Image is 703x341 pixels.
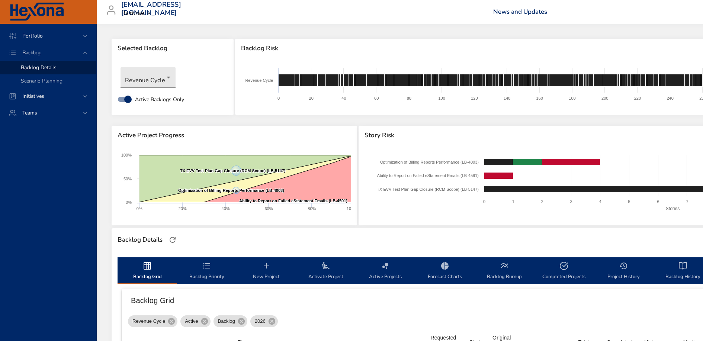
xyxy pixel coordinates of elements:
span: New Project [241,261,292,281]
text: 160 [536,96,543,100]
text: 100% [121,153,132,157]
text: 40% [222,206,230,211]
text: 80% [308,206,316,211]
div: Active [180,315,210,327]
text: 180 [569,96,575,100]
text: 40 [341,96,346,100]
img: Hexona [9,3,65,21]
span: Backlog Grid [122,261,173,281]
div: Revenue Cycle [128,315,177,327]
span: Active [180,318,202,325]
span: Teams [16,109,43,116]
text: 0 [277,96,280,100]
text: 5 [628,199,630,204]
text: 60 [374,96,379,100]
text: TX EVV Test Plan Gap Closure (RCM Scope) (LB-5147) [377,187,479,192]
text: 100% [347,206,357,211]
span: Backlog Details [21,64,57,71]
text: Ability to Report on Failed eStatement Emails (LB-4591) [377,173,479,178]
span: Selected Backlog [118,45,228,52]
span: Backlog [16,49,46,56]
text: 0% [137,206,142,211]
text: 80 [407,96,411,100]
span: Active Backlogs Only [135,96,184,103]
text: 60% [264,206,273,211]
text: 20 [309,96,314,100]
text: 4 [599,199,601,204]
span: Revenue Cycle [128,318,170,325]
text: Stories [666,206,680,211]
text: Ability to Report on Failed eStatement Emails (LB-4591) [239,199,347,203]
div: Backlog Details [115,234,165,246]
text: 6 [657,199,659,204]
span: Initiatives [16,93,50,100]
text: 0 [483,199,485,204]
span: Scenario Planning [21,77,62,84]
text: 2 [541,199,543,204]
text: 200 [601,96,608,100]
text: 220 [634,96,641,100]
text: 7 [686,199,688,204]
span: Active Projects [360,261,411,281]
text: Revenue Cycle [245,78,273,83]
div: 2026 [250,315,278,327]
text: 100 [438,96,445,100]
span: Completed Projects [539,261,589,281]
span: Portfolio [16,32,49,39]
text: TX EVV Test Plan Gap Closure (RCM Scope) (LB-5147) [180,168,286,173]
span: Backlog Burnup [479,261,530,281]
span: Backlog Priority [182,261,232,281]
text: Optimization of Billing Reports Performance (LB-4003) [380,160,479,164]
button: Refresh Page [167,234,178,245]
text: 240 [667,96,674,100]
div: Backlog [214,315,247,327]
span: Forecast Charts [420,261,470,281]
text: 0% [126,200,132,205]
text: 20% [179,206,187,211]
span: Project History [598,261,649,281]
div: Raintree [121,7,153,19]
a: News and Updates [493,7,547,16]
span: Backlog [214,318,240,325]
span: Active Project Progress [118,132,351,139]
text: Optimization of Billing Reports Performance (LB-4003) [178,188,284,193]
text: 140 [504,96,510,100]
text: 3 [570,199,572,204]
h3: [EMAIL_ADDRESS][DOMAIN_NAME] [121,1,181,17]
text: 120 [471,96,478,100]
span: 2026 [250,318,270,325]
span: Activate Project [301,261,351,281]
text: 1 [512,199,514,204]
text: 50% [123,177,132,181]
div: Revenue Cycle [121,67,176,88]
